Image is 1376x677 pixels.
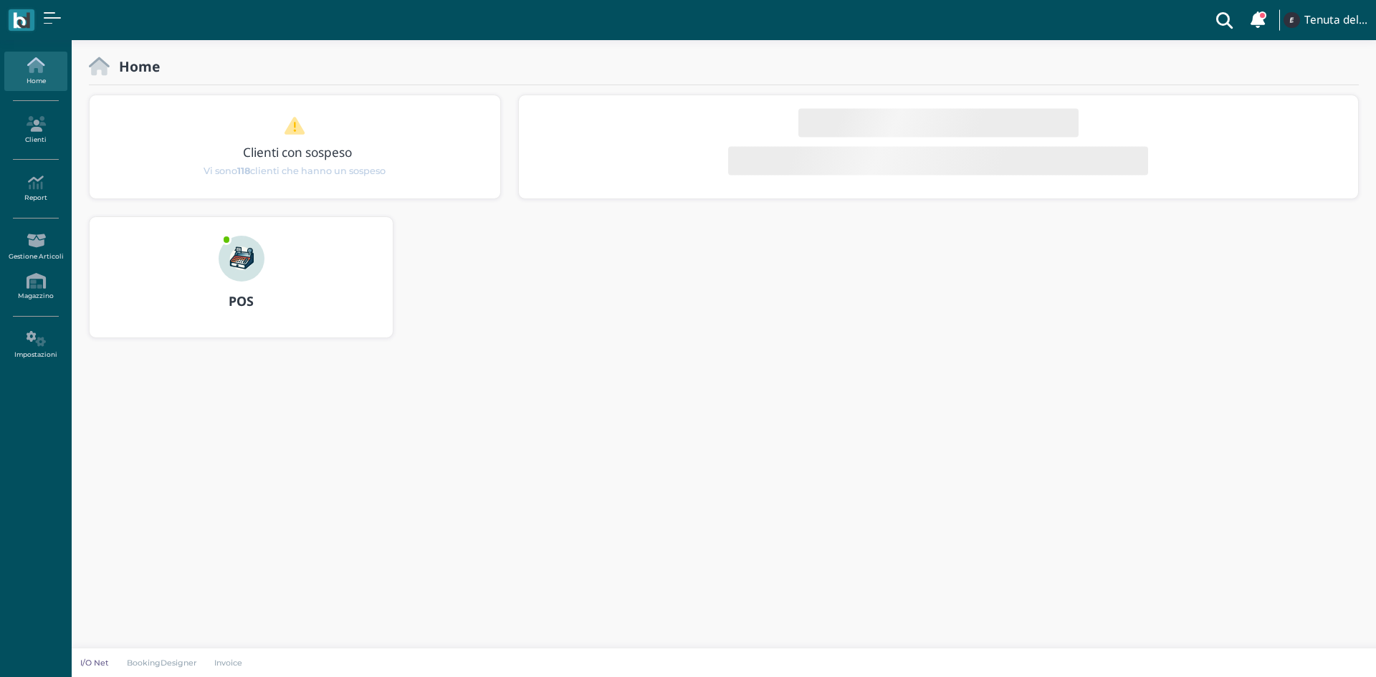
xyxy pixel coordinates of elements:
b: 118 [237,165,250,176]
a: Clienti con sospeso Vi sono118clienti che hanno un sospeso [117,116,472,178]
a: Report [4,169,67,208]
img: ... [219,236,264,282]
span: Vi sono clienti che hanno un sospeso [204,164,386,178]
h4: Tenuta del Barco [1304,14,1367,27]
img: logo [13,12,29,29]
h3: Clienti con sospeso [120,145,475,159]
a: ... POS [89,216,393,355]
iframe: Help widget launcher [1274,633,1364,665]
a: Impostazioni [4,325,67,365]
a: Magazzino [4,267,67,307]
a: ... Tenuta del Barco [1281,3,1367,37]
div: 1 / 1 [90,95,500,198]
img: ... [1284,12,1299,28]
a: Home [4,52,67,91]
b: POS [229,292,254,309]
h2: Home [110,59,160,74]
a: Clienti [4,110,67,150]
a: Gestione Articoli [4,227,67,267]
